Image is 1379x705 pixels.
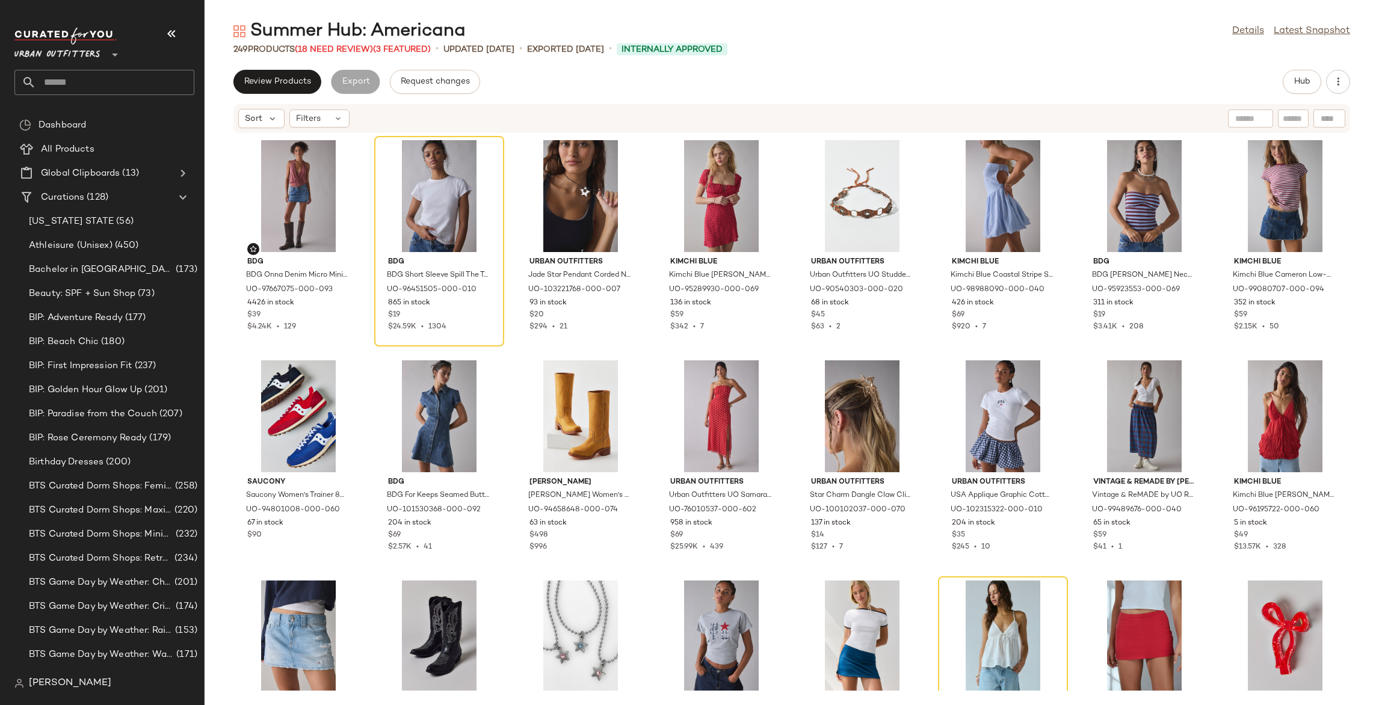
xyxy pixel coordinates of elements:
[123,311,146,325] span: (177)
[661,360,782,472] img: 76010537_602_b
[247,530,262,541] span: $90
[528,490,631,501] span: [PERSON_NAME] Women's Campus 14L Tall Boot in [GEOGRAPHIC_DATA], Women's at Urban Outfitters
[801,140,923,252] img: 90540303_020_b
[670,477,773,488] span: Urban Outfitters
[529,518,567,529] span: 63 in stock
[811,323,824,331] span: $63
[238,580,359,692] img: 99983355_047_b
[388,477,490,488] span: BDG
[114,215,134,229] span: (56)
[970,323,983,331] span: •
[29,383,142,397] span: BIP: Golden Hour Glow Up
[1093,323,1117,331] span: $3.41K
[157,407,182,421] span: (207)
[29,431,147,445] span: BIP: Rose Ceremony Ready
[378,140,500,252] img: 96451505_010_b
[1233,505,1319,516] span: UO-96195722-000-060
[14,28,117,45] img: cfy_white_logo.C9jOOHJF.svg
[246,505,340,516] span: UO-94801008-000-060
[669,270,771,281] span: Kimchi Blue [PERSON_NAME] Square-Neck Empire Waist Mini Dress in Red, Women's at Urban Outfitters
[247,518,283,529] span: 67 in stock
[1232,24,1264,38] a: Details
[250,245,257,253] img: svg%3e
[969,543,981,551] span: •
[388,298,430,309] span: 865 in stock
[1283,70,1321,94] button: Hub
[103,455,131,469] span: (200)
[951,490,1053,501] span: USA Applique Graphic Cotton Baby Tee in White, Women's at Urban Outfitters
[373,45,431,54] span: (3 Featured)
[981,543,990,551] span: 10
[132,359,156,373] span: (237)
[810,270,912,281] span: Urban Outfitters UO Studded Leather Tie Belt in Brown/Nickel, Women's at Urban Outfitters
[388,310,400,321] span: $19
[1224,580,1346,692] img: 93873461_266_b
[1093,298,1134,309] span: 311 in stock
[173,600,197,614] span: (174)
[1234,323,1257,331] span: $2.15K
[811,298,849,309] span: 68 in stock
[661,140,782,252] img: 95289930_069_b
[952,323,970,331] span: $920
[824,323,836,331] span: •
[233,25,245,37] img: svg%3e
[942,140,1064,252] img: 98988090_040_b
[247,298,294,309] span: 4426 in stock
[388,257,490,268] span: BDG
[378,580,500,692] img: 95882486_001_b
[244,77,311,87] span: Review Products
[810,505,905,516] span: UO-100102037-000-070
[272,323,284,331] span: •
[951,505,1043,516] span: UO-102315322-000-010
[528,505,618,516] span: UO-94658648-000-074
[1084,360,1205,472] img: 99489676_040_b
[811,310,825,321] span: $45
[1092,490,1194,501] span: Vintage & ReMADE by UO ReMADE By UO Remnants Plaid Drawstring Maxi Skirt in Blue, Women's at Urba...
[173,624,197,638] span: (153)
[952,477,1054,488] span: Urban Outfitters
[529,477,632,488] span: [PERSON_NAME]
[233,70,321,94] button: Review Products
[29,335,99,349] span: BIP: Beach Chic
[670,518,712,529] span: 958 in stock
[670,543,698,551] span: $25.99K
[710,543,723,551] span: 439
[1233,490,1335,501] span: Kimchi Blue [PERSON_NAME] Embroidered Cotton Babydoll Cami in Red, Women's at Urban Outfitters
[29,455,103,469] span: Birthday Dresses
[247,310,261,321] span: $39
[400,77,470,87] span: Request changes
[173,528,197,541] span: (232)
[529,543,547,551] span: $996
[388,530,401,541] span: $69
[1093,530,1106,541] span: $59
[529,323,548,331] span: $294
[801,360,923,472] img: 100102037_070_b
[246,285,333,295] span: UO-97667075-000-093
[670,257,773,268] span: Kimchi Blue
[135,287,155,301] span: (73)
[172,503,197,517] span: (220)
[39,119,86,132] span: Dashboard
[238,140,359,252] img: 97667075_093_b
[669,490,771,501] span: Urban Outfitters UO Samara Mesh Strapless Midi Dress in Red Polka Dot, Women's at Urban Outfitters
[41,167,120,180] span: Global Clipboards
[84,191,108,205] span: (128)
[1224,360,1346,472] img: 96195722_060_b
[246,490,348,501] span: Saucony Women's Trainer 80 Sneaker in Red/White, Women's at Urban Outfitters
[529,310,544,321] span: $20
[951,285,1044,295] span: UO-98988090-000-040
[548,323,560,331] span: •
[527,43,604,56] p: Exported [DATE]
[29,359,132,373] span: BIP: First Impression Fit
[388,543,412,551] span: $2.57K
[387,285,477,295] span: UO-96451505-000-010
[1092,285,1180,295] span: UO-95923553-000-069
[295,45,373,54] span: (18 Need Review)
[700,323,704,331] span: 7
[120,167,139,180] span: (13)
[416,323,428,331] span: •
[1233,285,1324,295] span: UO-99080707-000-094
[1234,530,1248,541] span: $49
[952,530,965,541] span: $35
[1118,543,1122,551] span: 1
